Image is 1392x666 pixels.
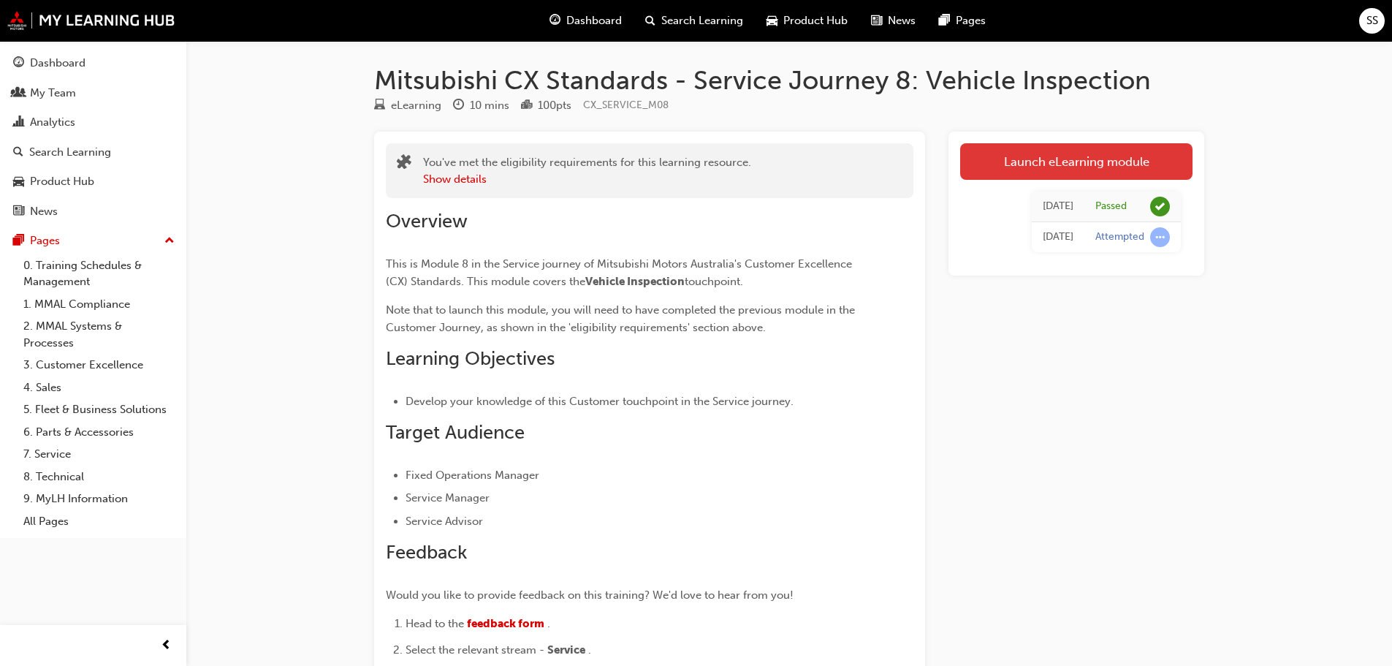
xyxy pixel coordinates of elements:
div: Pages [30,232,60,249]
button: Show details [423,171,487,188]
span: learningRecordVerb_PASS-icon [1150,197,1170,216]
div: Type [374,97,441,115]
span: search-icon [13,146,23,159]
span: Would you like to provide feedback on this training? We'd love to hear from you! [386,589,794,602]
button: Pages [6,227,180,254]
div: Product Hub [30,173,94,190]
span: Service Advisor [406,515,483,528]
div: Tue Jan 16 2024 09:18:23 GMT+1100 (Australian Eastern Daylight Time) [1043,229,1073,246]
span: Vehicle Inspection [585,275,685,288]
span: pages-icon [13,235,24,248]
a: Product Hub [6,168,180,195]
a: Search Learning [6,139,180,166]
span: guage-icon [549,12,560,30]
span: This is Module 8 in the Service journey of Mitsubishi Motors Australia's Customer Excellence (CX)... [386,257,855,288]
a: guage-iconDashboard [538,6,634,36]
div: 10 mins [470,97,509,114]
a: Analytics [6,109,180,136]
span: puzzle-icon [397,156,411,173]
span: news-icon [13,205,24,219]
span: Pages [956,12,986,29]
div: Passed [1095,200,1127,213]
div: Duration [453,97,509,115]
span: . [547,617,550,630]
a: Dashboard [6,50,180,77]
button: SS [1359,8,1385,34]
span: Service Manager [406,491,490,504]
span: pages-icon [939,12,950,30]
a: 9. MyLH Information [18,488,180,510]
span: up-icon [164,232,175,251]
span: SS [1366,12,1378,29]
span: chart-icon [13,116,24,129]
a: news-iconNews [859,6,927,36]
div: Attempted [1095,230,1144,244]
span: learningRecordVerb_ATTEMPT-icon [1150,227,1170,247]
span: Service [547,643,585,656]
div: News [30,203,58,220]
button: DashboardMy TeamAnalyticsSearch LearningProduct HubNews [6,47,180,227]
a: 0. Training Schedules & Management [18,254,180,293]
a: Launch eLearning module [960,143,1193,180]
div: Points [521,97,571,115]
a: 5. Fleet & Business Solutions [18,398,180,421]
span: people-icon [13,87,24,100]
div: Dashboard [30,55,85,72]
span: news-icon [871,12,882,30]
span: News [888,12,916,29]
a: pages-iconPages [927,6,997,36]
span: podium-icon [521,99,532,113]
span: Head to the [406,617,464,630]
span: Overview [386,210,468,232]
a: 3. Customer Excellence [18,354,180,376]
span: clock-icon [453,99,464,113]
span: Learning resource code [583,99,669,111]
span: touchpoint. [685,275,743,288]
a: 7. Service [18,443,180,466]
span: Dashboard [566,12,622,29]
div: Analytics [30,114,75,131]
h1: Mitsubishi CX Standards - Service Journey 8: Vehicle Inspection [374,64,1204,97]
span: car-icon [767,12,777,30]
span: learningResourceType_ELEARNING-icon [374,99,385,113]
span: Select the relevant stream - [406,643,544,656]
a: 4. Sales [18,376,180,399]
span: Learning Objectives [386,347,555,370]
a: My Team [6,80,180,107]
span: Feedback [386,541,467,564]
a: search-iconSearch Learning [634,6,755,36]
span: Note that to launch this module, you will need to have completed the previous module in the Custo... [386,303,858,334]
a: 6. Parts & Accessories [18,421,180,444]
span: guage-icon [13,57,24,70]
div: Search Learning [29,144,111,161]
a: All Pages [18,510,180,533]
span: Target Audience [386,421,525,444]
a: News [6,198,180,225]
div: Tue Jan 16 2024 09:29:42 GMT+1100 (Australian Eastern Daylight Time) [1043,198,1073,215]
span: prev-icon [161,637,172,655]
div: You've met the eligibility requirements for this learning resource. [423,154,751,187]
a: 2. MMAL Systems & Processes [18,315,180,354]
div: 100 pts [538,97,571,114]
span: . [588,643,591,656]
span: Product Hub [783,12,848,29]
div: My Team [30,85,76,102]
a: feedback form [467,617,544,630]
a: 1. MMAL Compliance [18,293,180,316]
span: car-icon [13,175,24,189]
span: Develop your knowledge of this Customer touchpoint in the Service journey. [406,395,794,408]
span: search-icon [645,12,655,30]
span: Search Learning [661,12,743,29]
a: 8. Technical [18,466,180,488]
span: Fixed Operations Manager [406,469,539,482]
img: mmal [7,11,175,30]
a: car-iconProduct Hub [755,6,859,36]
div: eLearning [391,97,441,114]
